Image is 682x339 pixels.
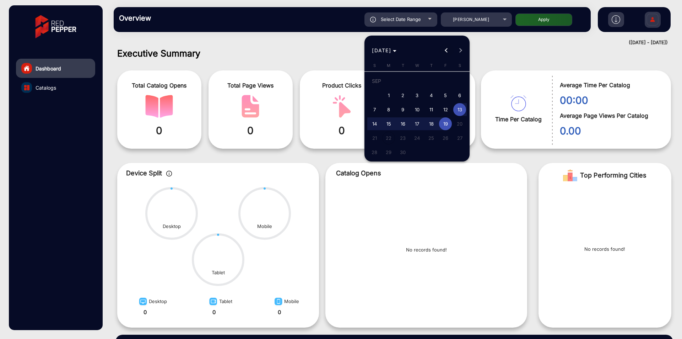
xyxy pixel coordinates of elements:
[367,117,381,131] button: September 14, 2025
[453,132,466,144] span: 27
[438,88,453,102] button: September 5, 2025
[453,102,467,117] button: September 13, 2025
[396,117,410,131] button: September 16, 2025
[424,88,438,102] button: September 4, 2025
[368,146,381,159] span: 28
[396,145,410,159] button: September 30, 2025
[368,132,381,144] span: 21
[444,63,447,68] span: F
[402,63,404,68] span: T
[382,103,395,116] span: 8
[396,88,410,102] button: September 2, 2025
[424,117,438,131] button: September 18, 2025
[411,89,423,102] span: 3
[367,102,381,117] button: September 7, 2025
[453,117,466,130] span: 20
[424,131,438,145] button: September 25, 2025
[396,102,410,117] button: September 9, 2025
[411,103,423,116] span: 10
[410,102,424,117] button: September 10, 2025
[453,88,467,102] button: September 6, 2025
[410,117,424,131] button: September 17, 2025
[369,44,399,57] button: Choose month and year
[387,63,390,68] span: M
[367,131,381,145] button: September 21, 2025
[438,102,453,117] button: September 12, 2025
[453,117,467,131] button: September 20, 2025
[396,132,409,144] span: 23
[453,89,466,102] span: 6
[425,89,438,102] span: 4
[410,88,424,102] button: September 3, 2025
[439,89,452,102] span: 5
[367,145,381,159] button: September 28, 2025
[396,89,409,102] span: 2
[382,89,395,102] span: 1
[382,132,395,144] span: 22
[373,63,376,68] span: S
[381,102,396,117] button: September 8, 2025
[381,117,396,131] button: September 15, 2025
[438,117,453,131] button: September 19, 2025
[368,103,381,116] span: 7
[439,117,452,130] span: 19
[382,146,395,159] span: 29
[411,117,423,130] span: 17
[439,43,454,58] button: Previous month
[396,146,409,159] span: 30
[430,63,433,68] span: T
[438,131,453,145] button: September 26, 2025
[425,103,438,116] span: 11
[425,132,438,144] span: 25
[381,88,396,102] button: September 1, 2025
[382,117,395,130] span: 15
[453,103,466,116] span: 13
[381,131,396,145] button: September 22, 2025
[453,131,467,145] button: September 27, 2025
[415,63,419,68] span: W
[381,145,396,159] button: September 29, 2025
[372,47,391,53] span: [DATE]
[459,63,461,68] span: S
[396,117,409,130] span: 16
[425,117,438,130] span: 18
[396,131,410,145] button: September 23, 2025
[367,74,467,88] td: SEP
[396,103,409,116] span: 9
[411,132,423,144] span: 24
[439,132,452,144] span: 26
[410,131,424,145] button: September 24, 2025
[439,103,452,116] span: 12
[368,117,381,130] span: 14
[424,102,438,117] button: September 11, 2025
